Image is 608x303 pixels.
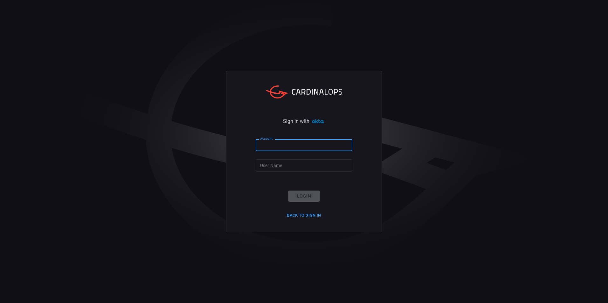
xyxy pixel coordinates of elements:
input: Type your user name [256,159,352,171]
button: Back to Sign in [283,211,325,220]
label: Account [260,136,273,141]
input: Type your account [256,139,352,151]
img: Ad5vKXme8s1CQAAAABJRU5ErkJggg== [311,119,325,124]
span: Sign in with [283,119,309,124]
